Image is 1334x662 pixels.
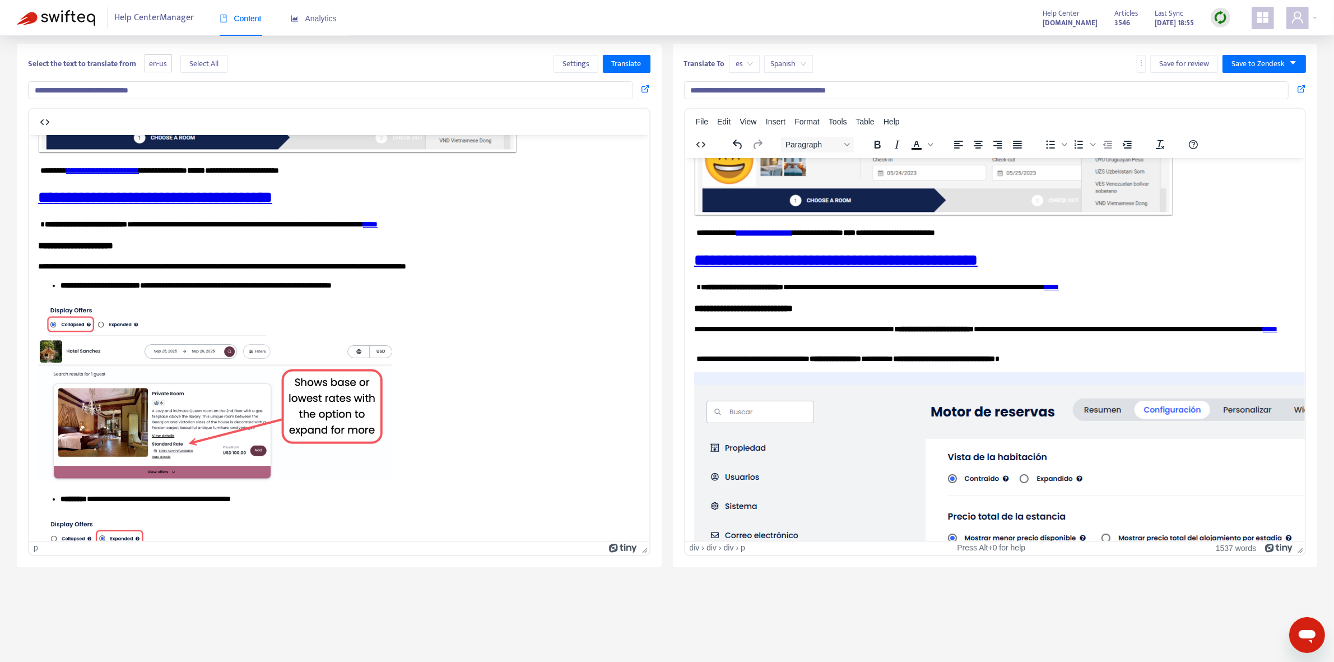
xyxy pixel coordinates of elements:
img: sync.dc5367851b00ba804db3.png [1214,11,1228,25]
span: Insert [766,117,785,126]
span: Table [856,117,874,126]
span: es [736,55,753,72]
div: div [724,543,734,553]
div: › [736,543,739,553]
span: File [696,117,709,126]
div: p [741,543,745,553]
button: Settings [554,55,598,73]
img: 40442263998619 [9,214,814,620]
strong: 3546 [1114,17,1130,29]
span: Select All [189,58,219,70]
button: Justify [1007,137,1026,152]
button: Undo [728,137,747,152]
img: 40418449994395 [9,378,362,613]
div: p [34,543,38,553]
div: Numbered list [1069,137,1097,152]
span: Help Center Manager [115,7,194,29]
div: Text color Black [907,137,935,152]
span: Tools [829,117,847,126]
iframe: Botón para iniciar la ventana de mensajería [1289,617,1325,653]
div: div [690,543,700,553]
span: appstore [1256,11,1270,24]
span: Translate [612,58,642,70]
span: View [740,117,756,126]
button: Align left [949,137,968,152]
button: Align center [968,137,987,152]
button: Block Paragraph [780,137,853,152]
div: Press the Up and Down arrow keys to resize the editor. [1293,541,1305,555]
span: Analytics [291,14,337,23]
a: Powered by Tiny [1265,543,1293,552]
strong: [DOMAIN_NAME] [1043,17,1098,29]
button: Increase indent [1117,137,1136,152]
div: div [706,543,717,553]
button: Align right [988,137,1007,152]
button: 1537 words [1216,543,1256,553]
span: book [220,15,227,22]
span: Save to Zendesk [1231,58,1285,70]
b: Select the text to translate from [28,57,136,70]
span: Help [884,117,900,126]
span: user [1291,11,1304,24]
button: Select All [180,55,227,73]
b: Translate To [684,57,725,70]
iframe: Rich Text Area [29,135,649,541]
span: Content [220,14,262,23]
a: Powered by Tiny [609,543,637,552]
div: Press Alt+0 for help [891,543,1092,553]
span: Help Center [1043,7,1080,20]
button: Save to Zendeskcaret-down [1223,55,1306,73]
button: Help [1183,137,1202,152]
a: [DOMAIN_NAME] [1043,16,1098,29]
span: Paragraph [785,140,840,149]
button: Decrease indent [1098,137,1117,152]
button: more [1137,55,1146,73]
div: › [719,543,722,553]
span: Save for review [1159,58,1209,70]
span: Articles [1114,7,1138,20]
strong: [DATE] 18:55 [1155,17,1194,29]
span: Settings [563,58,589,70]
span: Format [794,117,819,126]
span: more [1137,59,1145,67]
span: Edit [717,117,731,126]
iframe: Rich Text Area [685,158,1305,541]
div: › [701,543,704,553]
span: en-us [145,54,172,73]
button: Italic [887,137,906,152]
button: Clear formatting [1150,137,1169,152]
div: Press the Up and Down arrow keys to resize the editor. [638,541,649,555]
span: Spanish [771,55,806,72]
button: Translate [603,55,650,73]
div: Bullet list [1040,137,1068,152]
button: Redo [747,137,766,152]
span: Last Sync [1155,7,1183,20]
button: Bold [867,137,886,152]
span: caret-down [1289,59,1297,67]
span: area-chart [291,15,299,22]
img: Swifteq [17,10,95,26]
button: Save for review [1150,55,1218,73]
